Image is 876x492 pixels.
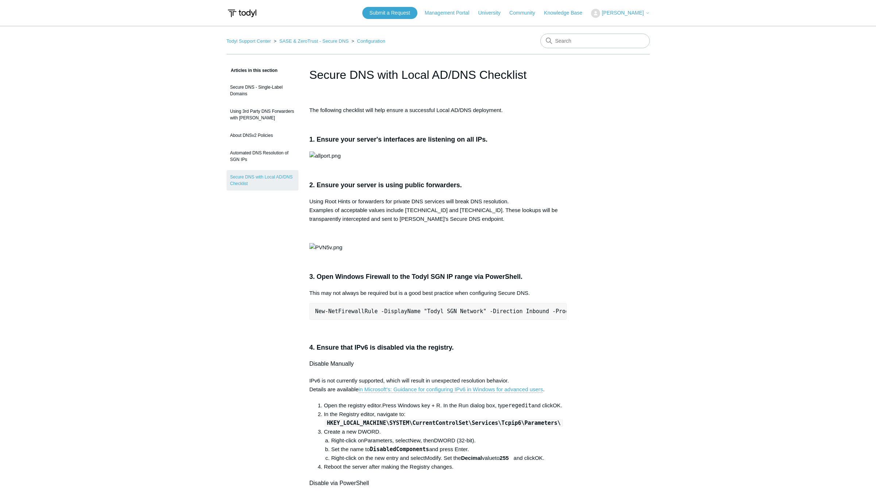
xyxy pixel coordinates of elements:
span: [PERSON_NAME] [602,10,644,16]
h3: 2. Ensure your server is using public forwarders. [309,180,567,191]
strong: 255 [499,455,509,461]
span: Reboot the server after making the Registry changes. [324,464,454,470]
h3: 1. Ensure your server's interfaces are listening on all IPs. [309,134,567,145]
span: Right-click on the new entry and select . Set the to and click . [331,455,544,461]
kbd: DisabledComponents [370,446,429,453]
a: Submit a Request [362,7,417,19]
span: DWORD (32-bit) [434,437,474,443]
a: Management Portal [425,9,476,17]
span: Create a new DWORD. [324,428,381,435]
a: About DNSv2 Policies [227,128,298,142]
span: Set the name to and press Enter. [331,446,469,452]
img: PVN5v.png [309,243,343,252]
span: Parameters [364,437,393,443]
input: Search [540,34,650,48]
pre: New-NetFirewallRule -DisplayName "Todyl SGN Network" -Direction Inbound -Program Any -LocalAddres... [309,303,567,320]
a: Configuration [357,38,385,44]
img: Todyl Support Center Help Center home page [227,7,258,20]
a: Knowledge Base [544,9,590,17]
h3: 3. Open Windows Firewall to the Todyl SGN IP range via PowerShell. [309,272,567,282]
a: Secure DNS with Local AD/DNS Checklist [227,170,298,191]
img: allport.png [309,151,341,160]
h1: Secure DNS with Local AD/DNS Checklist [309,66,567,84]
li: Configuration [350,38,385,44]
a: Todyl Support Center [227,38,271,44]
strong: Decimal [461,455,482,461]
a: Automated DNS Resolution of SGN IPs [227,146,298,166]
p: This may not always be required but is a good best practice when configuring Secure DNS. [309,289,567,297]
a: Community [509,9,543,17]
li: Todyl Support Center [227,38,273,44]
span: Modify [425,455,440,461]
a: Using 3rd Party DNS Forwarders with [PERSON_NAME] [227,104,298,125]
p: The following checklist will help ensure a successful Local AD/DNS deployment. [309,106,567,115]
span: value [482,455,495,461]
span: New [410,437,420,443]
code: HKEY_LOCAL_MACHINE\SYSTEM\CurrentControlSet\Services\Tcpip6\Parameters\ [325,419,563,427]
p: IPv6 is not currently supported, which will result in unexpected resolution behavior. Details are... [309,376,567,394]
span: Articles in this section [227,68,278,73]
button: [PERSON_NAME] [591,9,649,18]
p: Using Root Hints or forwarders for private DNS services will break DNS resolution. Examples of ac... [309,197,567,223]
span: OK [535,455,543,461]
a: SASE & ZeroTrust - Secure DNS [279,38,348,44]
h4: Disable Manually [309,359,567,369]
a: in Microsoft's: Guidance for configuring IPv6 in Windows for advanced users [359,386,543,393]
kbd: regedit [508,402,531,409]
li: SASE & ZeroTrust - Secure DNS [272,38,350,44]
span: Right-click on , select , then . [331,437,476,443]
span: In the Registry editor, navigate to: [324,411,564,426]
span: Open the registry editor. [324,402,382,408]
a: Secure DNS - Single-Label Domains [227,80,298,101]
h4: Disable via PowerShell [309,478,567,488]
h3: 4. Ensure that IPv6 is disabled via the registry. [309,342,567,353]
span: OK [553,402,561,408]
li: Press Windows key + R. In the Run dialog box, type and click . [324,401,567,410]
a: University [478,9,508,17]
